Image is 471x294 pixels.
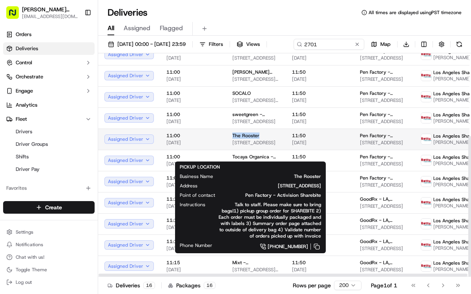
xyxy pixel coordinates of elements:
input: Type to search [294,39,364,50]
a: Driver Groups [13,139,85,150]
span: Pen Factory - Activision [360,132,408,139]
span: Analytics [16,102,37,109]
span: 11:00 [166,132,220,139]
img: betty.jpg [421,219,431,229]
button: Assigned Driver [104,177,154,186]
span: Pylon [78,194,95,200]
img: betty.jpg [421,240,431,250]
button: Assigned Driver [104,113,154,123]
a: Shifts [13,151,85,162]
span: [STREET_ADDRESS] [360,118,408,125]
button: Orchestrate [3,71,95,83]
span: Engage [16,87,33,94]
button: See all [122,100,143,110]
div: Packages [168,281,215,289]
img: betty.jpg [421,261,431,271]
a: [PHONE_NUMBER] [225,242,321,251]
button: Assigned Driver [104,240,154,250]
span: [DATE] [166,161,220,167]
button: Refresh [454,39,465,50]
button: Assigned Driver [104,156,154,165]
span: Chat with us! [16,254,44,260]
a: Orders [3,28,95,41]
button: Views [233,39,263,50]
div: 16 [143,282,155,289]
span: Address [180,183,197,189]
span: [STREET_ADDRESS] [360,161,408,167]
span: [STREET_ADDRESS] [360,203,408,209]
span: • [45,122,48,128]
span: 11:15 [166,238,220,245]
span: [STREET_ADDRESS] [232,55,279,61]
button: Start new chat [133,77,143,87]
button: [DATE] 00:00 - [DATE] 23:59 [104,39,189,50]
button: Control [3,56,95,69]
span: GoodRx - LA, [GEOGRAPHIC_DATA], [GEOGRAPHIC_DATA], [GEOGRAPHIC_DATA] [360,260,408,266]
span: [DATE] [166,140,220,146]
span: Create [45,203,62,211]
button: Filters [196,39,226,50]
span: [STREET_ADDRESS] [360,76,408,82]
span: 11:15 [166,196,220,202]
span: 11:00 [166,175,220,181]
span: 11:50 [292,90,347,96]
span: Control [16,59,32,66]
button: [PERSON_NAME] Transportation[EMAIL_ADDRESS][DOMAIN_NAME] [3,3,81,22]
img: bettytllc [8,135,20,148]
span: [DATE] [292,118,347,125]
img: betty.jpg [421,49,431,60]
p: Welcome 👋 [8,31,143,44]
button: Assigned Driver [104,261,154,271]
button: Assigned Driver [104,50,154,59]
span: Toggle Theme [16,267,47,273]
a: Driver Pay [13,164,85,175]
span: [DATE] [166,97,220,103]
a: 💻API Documentation [63,172,129,186]
div: Start new chat [35,75,129,83]
span: Driver Pay [16,166,40,173]
button: [PERSON_NAME] Transportation [22,5,78,13]
span: 11:00 [166,111,220,118]
a: Drivers [13,126,85,137]
span: [PERSON_NAME] Kitchen & Cocktails - [GEOGRAPHIC_DATA] [232,69,279,75]
span: Deliveries [16,45,38,52]
img: betty.jpg [421,155,431,165]
span: Knowledge Base [16,175,60,183]
span: GoodRx - LA, [GEOGRAPHIC_DATA], [GEOGRAPHIC_DATA], [GEOGRAPHIC_DATA] [360,196,408,202]
span: [STREET_ADDRESS][PERSON_NAME] [232,267,279,273]
a: 📗Knowledge Base [5,172,63,186]
span: 11:50 [292,154,347,160]
span: Phone Number [180,242,212,249]
div: 💻 [66,176,73,182]
span: [DATE] [292,161,347,167]
span: Views [246,41,260,48]
span: [DATE] [166,224,220,230]
button: Map [367,39,394,50]
span: GoodRx - LA, [GEOGRAPHIC_DATA], [GEOGRAPHIC_DATA], [GEOGRAPHIC_DATA] [360,217,408,223]
div: We're available if you need us! [35,83,108,89]
button: Assigned Driver [104,198,154,207]
span: [STREET_ADDRESS] [360,55,408,61]
img: 1736555255976-a54dd68f-1ca7-489b-9aae-adbdc363a1c4 [8,75,22,89]
span: sweetgreen - Activision - Pen Factory [232,111,279,118]
span: [STREET_ADDRESS] [360,97,408,103]
span: [DATE] [292,76,347,82]
span: Log out [16,279,32,285]
span: Flagged [160,24,183,33]
span: [STREET_ADDRESS] [360,245,408,252]
span: Orders [16,31,31,38]
span: 11:15 [166,217,220,223]
span: Driver Groups [16,141,48,148]
img: betty.jpg [421,198,431,208]
button: Create [3,201,95,214]
span: Shifts [16,153,29,160]
span: Orchestrate [16,73,43,80]
span: Pen Factory - Activision [360,154,408,160]
span: [STREET_ADDRESS][PERSON_NAME] [232,76,279,82]
span: Tocaya Organica - [GEOGRAPHIC_DATA] [232,154,279,160]
span: Business Name [180,173,213,180]
span: 11:00 [166,154,220,160]
a: Deliveries [3,42,95,55]
span: 11:00 [166,90,220,96]
span: [STREET_ADDRESS][PERSON_NAME] [232,97,279,103]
